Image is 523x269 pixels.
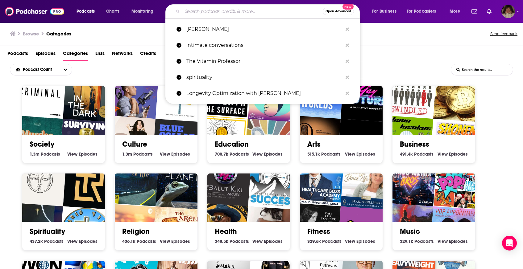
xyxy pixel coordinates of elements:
span: Podcasts [77,7,95,16]
button: open menu [10,67,59,72]
p: Longevity Optimization with Kayla Barnes [186,85,342,101]
span: Episodes [264,151,283,157]
a: View Education Episodes [252,151,283,157]
span: 700.7k [215,151,228,157]
span: Podcasts [322,238,342,244]
span: Podcasts [414,238,434,244]
div: One Third of Life [106,153,159,206]
a: View Society Episodes [67,151,98,157]
img: The Jordan Harbinger Show [106,66,159,119]
a: Credits [140,48,156,61]
span: 348.5k [215,238,228,244]
button: open menu [59,64,72,75]
div: The Real Stories Behind Success [248,157,301,210]
a: Lists [95,48,105,61]
a: Podcasts [7,48,28,61]
span: Open Advanced [326,10,351,13]
img: Super Media Bros Podcast [384,153,437,206]
a: Music [400,227,420,236]
input: Search podcasts, credits, & more... [182,6,323,16]
span: View [67,151,77,157]
img: Esencias de ALQVIMIA [14,153,67,206]
span: 1.3m [122,151,132,157]
a: Religion [122,227,150,236]
p: Marie Forleo [186,21,342,37]
span: For Podcasters [407,7,436,16]
button: Show profile menu [501,5,515,18]
button: open menu [127,6,161,16]
div: The Bitcoin Knowledge Podcast [433,69,486,122]
a: Categories [46,31,71,37]
span: For Business [372,7,396,16]
a: 1.3m Culture Podcasts [122,151,153,157]
a: spirituality [165,69,360,85]
span: Episodes [356,151,375,157]
span: View [345,238,355,244]
a: View Business Episodes [438,151,468,157]
a: 437.2k Spirituality Podcasts [30,238,64,244]
a: Health [215,227,237,236]
a: 1.3m Society Podcasts [30,151,60,157]
a: Arts [307,140,321,149]
div: Open Intercom Messenger [502,236,517,251]
span: Charts [106,7,119,16]
span: Episodes [171,151,190,157]
span: 515.1k [307,151,320,157]
span: Logged in as angelport [501,5,515,18]
span: Categories [63,48,88,61]
img: Healthcare Boss Academy Podcast [291,153,344,206]
span: 437.2k [30,238,43,244]
span: View [160,151,170,157]
img: Sentient Planet [156,157,209,210]
button: open menu [368,6,404,16]
img: Swindled [384,66,437,119]
a: The Vitamin Professor [165,53,360,69]
img: In The Dark [63,69,116,122]
span: Podcasts [133,151,153,157]
img: POP with Ken Mills [433,157,486,210]
a: [PERSON_NAME] [165,21,360,37]
a: View Fitness Episodes [345,238,375,244]
img: Podchaser - Follow, Share and Rate Podcasts [5,6,64,17]
span: View [67,238,77,244]
div: Search podcasts, credits, & more... [171,4,366,18]
img: Criminal [14,66,67,119]
button: open menu [445,6,468,16]
a: Networks [112,48,133,61]
img: The Balut Kiki Project [199,153,252,206]
p: spirituality [186,69,342,85]
span: Monitoring [131,7,153,16]
a: intimate conversations [165,37,360,53]
img: User Profile [501,5,515,18]
button: Open AdvancedNew [323,8,354,15]
span: Podcast Count [23,67,54,72]
h2: Choose List sort [10,64,82,75]
a: Longevity Optimization with [PERSON_NAME] [165,85,360,101]
button: Send feedback [488,30,519,38]
img: Gay Future [341,69,394,122]
span: Episodes [171,238,190,244]
a: 491.4k Business Podcasts [400,151,434,157]
span: Episodes [264,238,283,244]
a: View Culture Episodes [160,151,190,157]
h3: Browse [23,31,39,37]
span: Podcasts [230,238,249,244]
span: View [252,151,263,157]
a: Episodes [35,48,56,61]
a: 515.1k Arts Podcasts [307,151,341,157]
span: Episodes [356,238,375,244]
span: Podcasts [137,238,156,244]
span: 1.3m [30,151,39,157]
